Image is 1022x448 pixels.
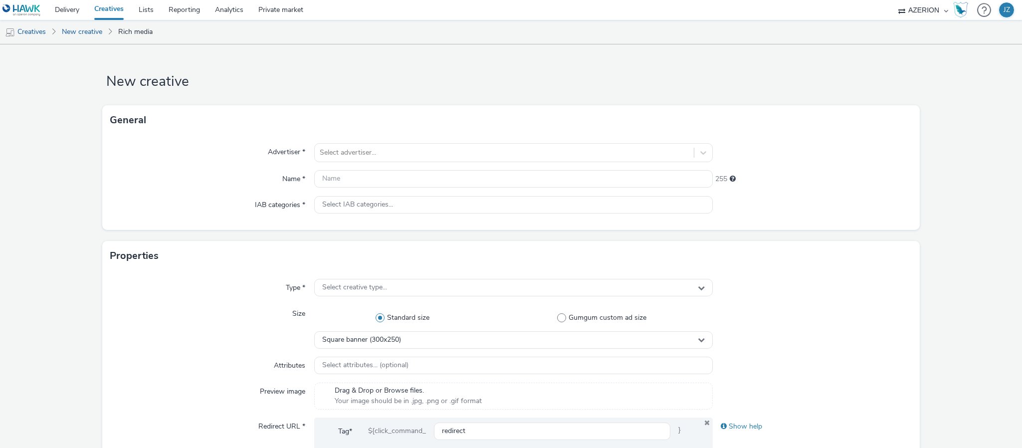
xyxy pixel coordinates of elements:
span: 255 [715,174,727,184]
span: Standard size [387,313,429,323]
label: Size [288,305,309,319]
input: Name [314,170,713,188]
div: JZ [1004,2,1010,17]
h3: Properties [110,248,159,263]
span: Select creative type... [322,283,387,292]
span: Square banner (300x250) [322,336,401,344]
span: Gumgum custom ad size [569,313,646,323]
label: Advertiser * [264,143,309,157]
label: Name * [278,170,309,184]
div: Maximum 255 characters [730,174,736,184]
label: IAB categories * [251,196,309,210]
label: Type * [282,279,309,293]
div: Show help [713,418,912,436]
img: mobile [5,27,15,37]
label: Redirect URL * [254,418,309,432]
a: Hawk Academy [953,2,972,18]
span: Select attributes... (optional) [322,361,409,370]
span: Select IAB categories... [322,201,393,209]
span: Your image should be in .jpg, .png or .gif format [335,396,482,406]
img: Hawk Academy [953,2,968,18]
span: } [670,423,689,441]
span: Drag & Drop or Browse files. [335,386,482,396]
label: Preview image [256,383,309,397]
a: New creative [57,20,107,44]
h1: New creative [102,72,920,91]
img: undefined Logo [2,4,41,16]
a: Rich media [113,20,158,44]
label: Attributes [270,357,309,371]
h3: General [110,113,146,128]
div: ${click_command_ [360,423,434,441]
